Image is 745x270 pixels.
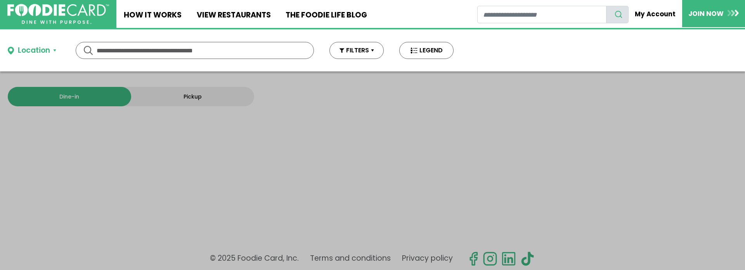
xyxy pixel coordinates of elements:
button: LEGEND [399,42,454,59]
button: Location [8,45,56,56]
div: Location [18,45,50,56]
img: FoodieCard; Eat, Drink, Save, Donate [7,4,109,24]
button: search [606,6,629,23]
button: FILTERS [329,42,384,59]
input: restaurant search [477,6,606,23]
a: My Account [629,5,682,22]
